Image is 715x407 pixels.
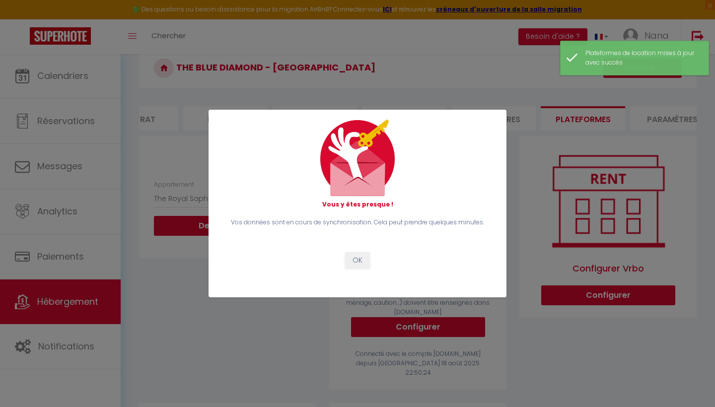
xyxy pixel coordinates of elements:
img: mail [320,120,395,196]
button: Ouvrir le widget de chat LiveChat [8,4,38,34]
p: Vos données sont en cours de synchronisation. Cela peut prendre quelques minutes. [228,218,487,227]
div: Plateformes de location mises à jour avec succès [585,49,699,68]
button: OK [345,252,370,269]
strong: Vous y êtes presque ! [322,200,393,208]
